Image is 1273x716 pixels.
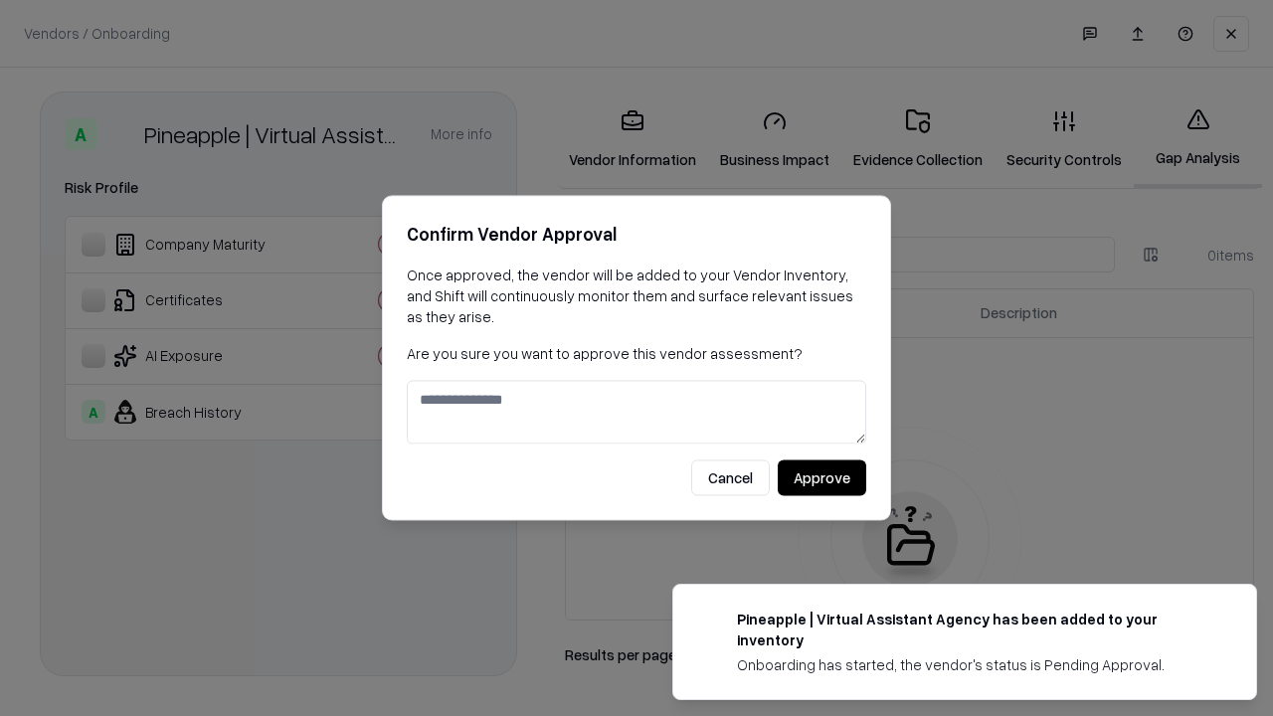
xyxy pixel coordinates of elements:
button: Approve [778,460,866,496]
p: Once approved, the vendor will be added to your Vendor Inventory, and Shift will continuously mon... [407,265,866,327]
div: Onboarding has started, the vendor's status is Pending Approval. [737,654,1208,675]
button: Cancel [691,460,770,496]
h2: Confirm Vendor Approval [407,220,866,249]
p: Are you sure you want to approve this vendor assessment? [407,343,866,364]
div: Pineapple | Virtual Assistant Agency has been added to your inventory [737,609,1208,650]
img: trypineapple.com [697,609,721,632]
